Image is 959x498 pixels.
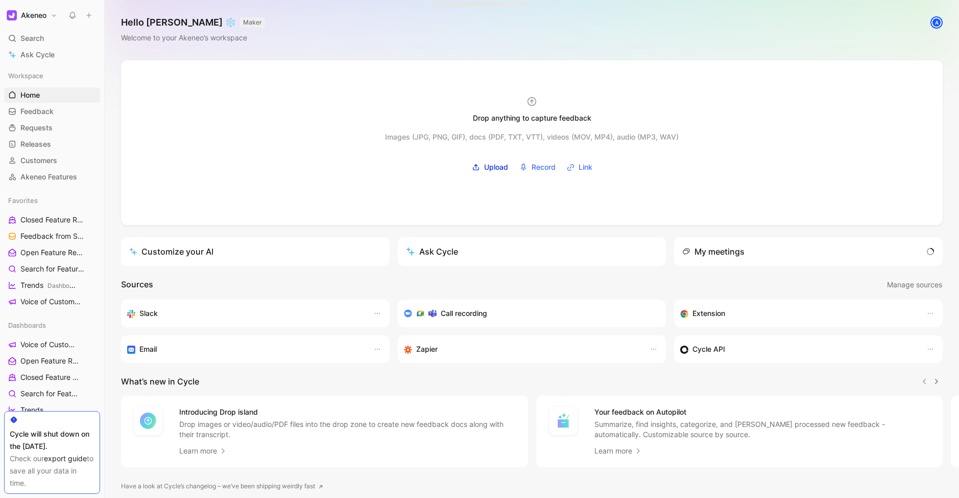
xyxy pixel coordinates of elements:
[179,419,516,440] p: Drop images or video/audio/PDF files into the drop zone to create new feedback docs along with th...
[179,406,516,418] h4: Introducing Drop island
[4,120,100,135] a: Requests
[4,370,100,385] a: Closed Feature Requests
[7,10,17,20] img: Akeneo
[44,454,87,463] a: export guide
[8,71,43,81] span: Workspace
[4,31,100,46] div: Search
[404,343,640,355] div: Capture feedback from thousands of sources with Zapier (survey results, recordings, sheets, etc).
[121,278,153,291] h2: Sources
[4,318,100,333] div: Dashboards
[692,307,725,320] h3: Extension
[532,161,556,173] span: Record
[20,356,79,366] span: Open Feature Requests
[4,193,100,208] div: Favorites
[20,155,57,166] span: Customers
[682,245,745,258] div: My meetings
[4,47,100,62] a: Ask Cycle
[4,318,100,467] div: DashboardsVoice of CustomersOpen Feature RequestsClosed Feature RequestsSearch for Feature Reques...
[20,139,51,149] span: Releases
[20,264,85,275] span: Search for Feature Requests
[4,68,100,83] div: Workspace
[692,343,725,355] h3: Cycle API
[20,339,77,350] span: Voice of Customers
[4,337,100,352] a: Voice of Customers
[20,172,77,182] span: Akeneo Features
[8,320,46,330] span: Dashboards
[179,445,227,457] a: Learn more
[680,343,916,355] div: Sync customers & send feedback from custom sources. Get inspired by our favorite use case
[4,104,100,119] a: Feedback
[20,247,84,258] span: Open Feature Requests
[240,17,265,28] button: MAKER
[404,307,652,320] div: Record & transcribe meetings from Zoom, Meet & Teams.
[21,11,46,20] h1: Akeneo
[127,307,363,320] div: Sync your customers, send feedback and get updates in Slack
[121,375,199,388] h2: What’s new in Cycle
[4,169,100,185] a: Akeneo Features
[20,123,53,133] span: Requests
[886,278,943,291] button: Manage sources
[20,215,84,225] span: Closed Feature Requests
[4,229,100,244] a: Feedback from Support Team
[139,307,158,320] h3: Slack
[121,32,265,44] div: Welcome to your Akeneo’s workspace
[4,294,100,309] a: Voice of Customers
[4,8,60,22] button: AkeneoAkeneo
[4,261,100,277] a: Search for Feature Requests
[594,445,642,457] a: Learn more
[887,279,942,291] span: Manage sources
[4,212,100,228] a: Closed Feature Requests
[121,16,265,29] h1: Hello [PERSON_NAME] ❄️
[4,402,100,418] a: Trends
[4,353,100,369] a: Open Feature Requests
[129,245,213,258] div: Customize your AI
[10,428,94,452] div: Cycle will shut down on the [DATE].
[563,160,596,175] button: Link
[20,32,44,44] span: Search
[4,87,100,103] a: Home
[468,160,512,175] label: Upload
[20,106,54,117] span: Feedback
[47,282,82,289] span: Dashboards
[139,343,157,355] h3: Email
[4,137,100,152] a: Releases
[20,280,76,291] span: Trends
[20,297,82,307] span: Voice of Customers
[20,389,82,399] span: Search for Feature Requests
[4,278,100,293] a: TrendsDashboards
[931,17,942,28] div: A
[516,160,559,175] button: Record
[441,307,487,320] h3: Call recording
[398,237,666,266] button: Ask Cycle
[4,245,100,260] a: Open Feature Requests
[473,112,591,124] div: Drop anything to capture feedback
[579,161,592,173] span: Link
[4,386,100,401] a: Search for Feature Requests
[127,343,363,355] div: Forward emails to your feedback inbox
[8,195,38,206] span: Favorites
[680,307,916,320] div: Capture feedback from anywhere on the web
[10,452,94,489] div: Check our to save all your data in time.
[121,481,323,491] a: Have a look at Cycle’s changelog – we’ve been shipping weirdly fast
[20,405,43,415] span: Trends
[416,343,438,355] h3: Zapier
[20,49,55,61] span: Ask Cycle
[594,419,931,440] p: Summarize, find insights, categorize, and [PERSON_NAME] processed new feedback - automatically. C...
[20,231,86,242] span: Feedback from Support Team
[385,131,679,143] div: Images (JPG, PNG, GIF), docs (PDF, TXT, VTT), videos (MOV, MP4), audio (MP3, WAV)
[121,237,390,266] a: Customize your AI
[406,245,458,258] div: Ask Cycle
[4,153,100,168] a: Customers
[20,372,80,382] span: Closed Feature Requests
[594,406,931,418] h4: Your feedback on Autopilot
[20,90,40,100] span: Home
